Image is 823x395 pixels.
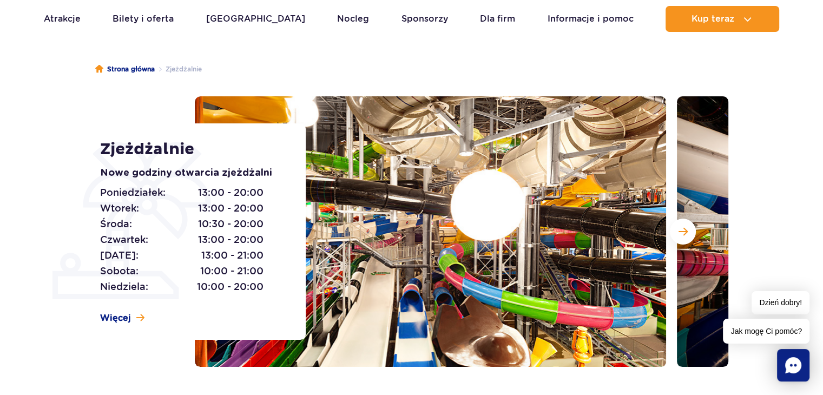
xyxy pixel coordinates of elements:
[197,279,264,294] span: 10:00 - 20:00
[548,6,634,32] a: Informacje i pomoc
[100,264,139,279] span: Sobota:
[100,312,131,324] span: Więcej
[155,64,202,75] li: Zjeżdżalnie
[100,166,281,181] p: Nowe godziny otwarcia zjeżdżalni
[95,64,155,75] a: Strona główna
[670,219,696,245] button: Następny slajd
[201,248,264,263] span: 13:00 - 21:00
[200,264,264,279] span: 10:00 - 21:00
[337,6,369,32] a: Nocleg
[198,216,264,232] span: 10:30 - 20:00
[100,185,166,200] span: Poniedziałek:
[100,140,281,159] h1: Zjeżdżalnie
[723,319,809,344] span: Jak mogę Ci pomóc?
[100,216,132,232] span: Środa:
[100,201,139,216] span: Wtorek:
[206,6,305,32] a: [GEOGRAPHIC_DATA]
[692,14,734,24] span: Kup teraz
[198,232,264,247] span: 13:00 - 20:00
[198,185,264,200] span: 13:00 - 20:00
[777,349,809,381] div: Chat
[480,6,515,32] a: Dla firm
[44,6,81,32] a: Atrakcje
[666,6,779,32] button: Kup teraz
[100,279,148,294] span: Niedziela:
[100,312,144,324] a: Więcej
[100,232,148,247] span: Czwartek:
[752,291,809,314] span: Dzień dobry!
[198,201,264,216] span: 13:00 - 20:00
[401,6,448,32] a: Sponsorzy
[100,248,139,263] span: [DATE]:
[113,6,174,32] a: Bilety i oferta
